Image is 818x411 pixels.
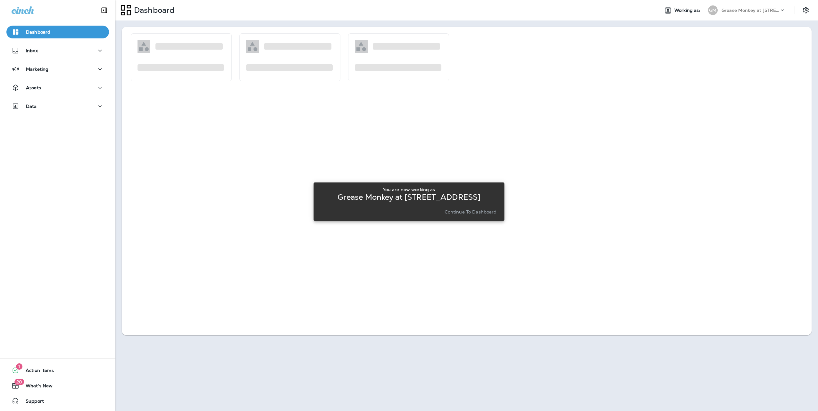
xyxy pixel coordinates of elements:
[6,63,109,76] button: Marketing
[16,363,22,370] span: 1
[338,195,481,200] p: Grease Monkey at [STREET_ADDRESS]
[6,26,109,38] button: Dashboard
[19,383,53,391] span: What's New
[26,85,41,90] p: Assets
[95,4,113,17] button: Collapse Sidebar
[708,5,718,15] div: GM
[6,379,109,392] button: 20What's New
[674,8,702,13] span: Working as:
[26,104,37,109] p: Data
[26,29,50,35] p: Dashboard
[131,5,174,15] p: Dashboard
[800,4,812,16] button: Settings
[442,207,499,216] button: Continue to Dashboard
[722,8,779,13] p: Grease Monkey at [STREET_ADDRESS]
[445,209,497,214] p: Continue to Dashboard
[6,81,109,94] button: Assets
[19,399,44,406] span: Support
[14,379,24,385] span: 20
[6,395,109,407] button: Support
[19,368,54,375] span: Action Items
[6,364,109,377] button: 1Action Items
[6,44,109,57] button: Inbox
[6,100,109,113] button: Data
[383,187,435,192] p: You are now working as
[26,48,38,53] p: Inbox
[26,67,48,72] p: Marketing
